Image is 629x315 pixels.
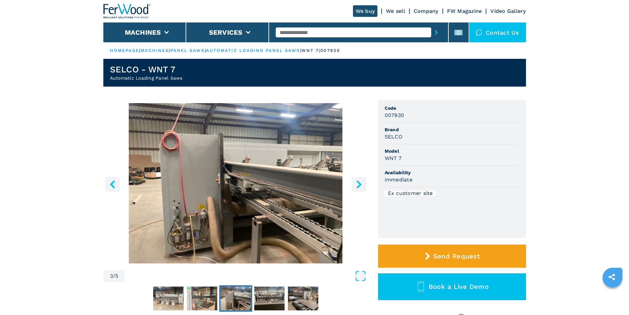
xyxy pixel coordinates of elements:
span: / [113,273,115,279]
button: left-button [105,177,120,192]
h3: SELCO [385,133,402,140]
button: submit-button [431,25,441,40]
img: 7bf31dcd8b95d13210d1a554b415c67a [288,287,318,310]
a: machines [141,48,169,53]
img: Contact us [476,29,482,36]
span: Brand [385,126,519,133]
a: We sell [386,8,405,14]
button: right-button [352,177,367,192]
button: Send Request [378,245,526,268]
h3: immediate [385,176,412,183]
h3: 007930 [385,111,404,119]
button: Machines [125,28,161,36]
button: Go to Slide 2 [186,285,219,312]
span: Availability [385,169,519,176]
button: Go to Slide 4 [253,285,286,312]
p: wnt 7 | [301,48,321,54]
img: d95896908e297f6a6adfd03bb8722eac [153,287,184,310]
a: automatic loading panel saws [206,48,300,53]
button: Open Fullscreen [126,270,366,282]
h3: WNT 7 [385,154,402,162]
span: 5 [115,273,118,279]
h2: Automatic Loading Panel Saws [110,75,183,81]
span: | [300,48,301,53]
iframe: Chat [601,285,624,310]
img: Ferwood [103,4,151,19]
span: Book a Live Demo [429,283,489,291]
a: Video Gallery [490,8,526,14]
a: HOMEPAGE [110,48,139,53]
img: 6de2089d8e157302e45fcb59b3d871b1 [187,287,217,310]
span: | [169,48,170,53]
span: Code [385,105,519,111]
img: 807622a7f972a870918944e9a8442fdd [221,287,251,310]
a: sharethis [604,269,620,285]
a: Company [414,8,438,14]
nav: Thumbnail Navigation [103,285,368,312]
button: Go to Slide 1 [152,285,185,312]
button: Go to Slide 3 [219,285,252,312]
h1: SELCO - WNT 7 [110,64,183,75]
button: Services [209,28,243,36]
button: Go to Slide 5 [287,285,320,312]
a: FW Magazine [447,8,482,14]
span: Send Request [433,252,480,260]
div: Contact us [469,22,526,42]
img: Automatic Loading Panel Saws SELCO WNT 7 [103,103,368,263]
span: | [205,48,206,53]
a: panel saws [170,48,205,53]
p: 007930 [320,48,340,54]
div: Ex customer site [385,191,436,196]
img: 6e0c4b4344c82048df93d2687862a7e5 [254,287,285,310]
span: Model [385,148,519,154]
div: Go to Slide 3 [103,103,368,263]
a: We buy [353,5,378,17]
span: 3 [110,273,113,279]
span: | [139,48,140,53]
button: Book a Live Demo [378,273,526,300]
